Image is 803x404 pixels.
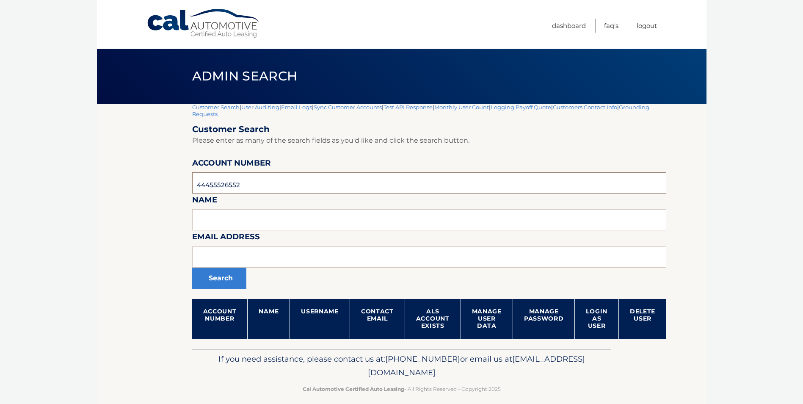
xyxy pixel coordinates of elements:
[618,299,666,339] th: Delete User
[637,19,657,33] a: Logout
[434,104,489,111] a: Monthly User Count
[198,352,606,379] p: If you need assistance, please contact us at: or email us at
[192,104,649,117] a: Grounding Requests
[281,104,312,111] a: Email Logs
[461,299,513,339] th: Manage User Data
[368,354,585,377] span: [EMAIL_ADDRESS][DOMAIN_NAME]
[192,299,248,339] th: Account Number
[241,104,279,111] a: User Auditing
[192,104,240,111] a: Customer Search
[350,299,405,339] th: Contact Email
[192,268,246,289] button: Search
[491,104,551,111] a: Logging Payoff Quote
[604,19,618,33] a: FAQ's
[192,135,667,147] p: Please enter as many of the search fields as you'd like and click the search button.
[552,19,586,33] a: Dashboard
[192,230,260,246] label: Email Address
[513,299,575,339] th: Manage Password
[192,124,667,135] h2: Customer Search
[385,354,460,364] span: [PHONE_NUMBER]
[575,299,619,339] th: Login as User
[192,194,217,209] label: Name
[198,385,606,393] p: - All Rights Reserved - Copyright 2025
[248,299,290,339] th: Name
[192,68,298,84] span: Admin Search
[303,386,404,392] strong: Cal Automotive Certified Auto Leasing
[384,104,433,111] a: Test API Response
[314,104,382,111] a: Sync Customer Accounts
[192,104,667,349] div: | | | | | | | |
[146,8,261,39] a: Cal Automotive
[290,299,350,339] th: Username
[405,299,461,339] th: ALS Account Exists
[553,104,617,111] a: Customers Contact Info
[192,157,271,172] label: Account Number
